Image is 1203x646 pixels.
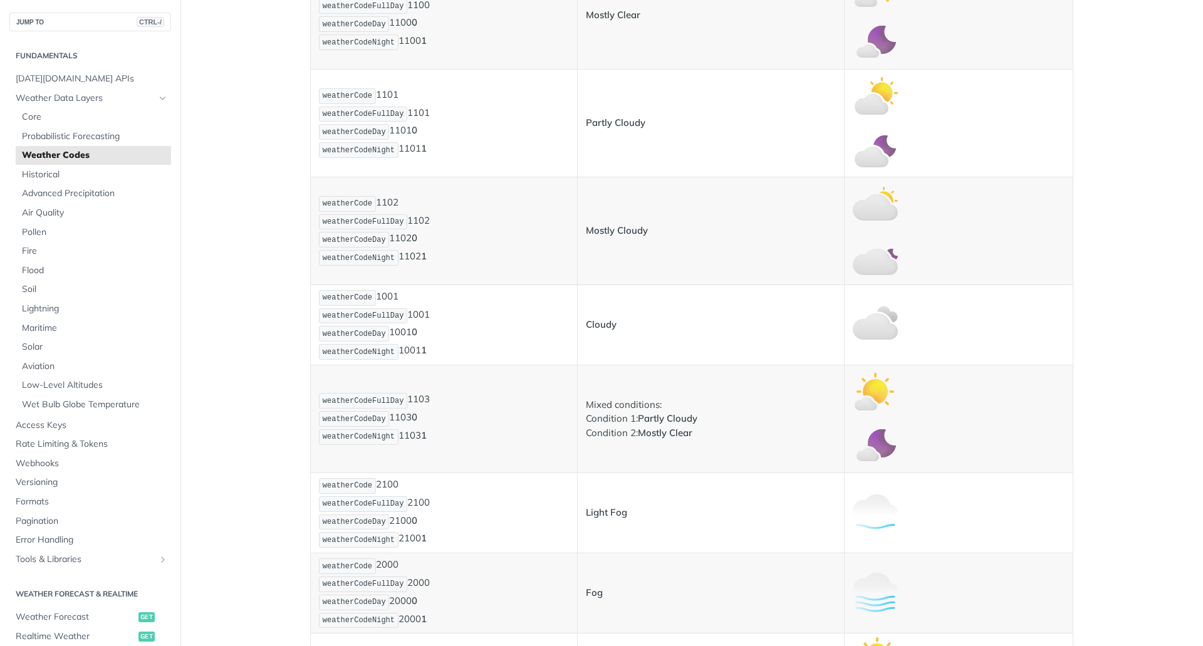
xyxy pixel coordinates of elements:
img: fog [853,571,898,616]
strong: Mostly Cloudy [586,224,648,236]
p: 1103 1103 1103 [319,392,569,445]
span: Pagination [16,515,168,528]
button: Show subpages for Tools & Libraries [158,555,168,565]
span: Error Handling [16,534,168,546]
strong: 0 [412,125,417,137]
span: Expand image [853,143,898,155]
span: Aviation [22,360,168,373]
span: Soil [22,283,168,296]
span: Solar [22,341,168,353]
span: weatherCodeNight [323,146,395,155]
span: weatherCodeFullDay [323,2,404,11]
span: weatherCodeNight [323,616,395,625]
span: Historical [22,169,168,181]
span: weatherCodeDay [323,415,386,424]
a: Aviation [16,357,171,376]
span: weatherCodeDay [323,598,386,607]
span: Webhooks [16,457,168,470]
strong: Partly Cloudy [638,412,697,424]
span: Expand image [853,318,898,330]
span: Flood [22,264,168,277]
p: 2000 2000 2000 2000 [319,557,569,629]
a: Air Quality [16,204,171,222]
span: Maritime [22,322,168,335]
span: weatherCode [323,562,372,571]
a: Advanced Precipitation [16,184,171,203]
strong: 1 [421,613,427,625]
a: Lightning [16,300,171,318]
p: Mixed conditions: Condition 1: Condition 2: [586,398,836,440]
span: get [138,632,155,642]
span: weatherCodeDay [323,236,386,244]
span: Wet Bulb Globe Temperature [22,399,168,411]
strong: Light Fog [586,506,627,518]
strong: Mostly Clear [586,9,640,21]
a: Realtime Weatherget [9,627,171,646]
span: weatherCode [323,293,372,302]
span: weatherCodeFullDay [323,217,404,226]
a: Weather Forecastget [9,608,171,627]
a: Rate Limiting & Tokens [9,435,171,454]
span: weatherCodeNight [323,348,395,357]
a: Maritime [16,319,171,338]
a: Weather Codes [16,146,171,165]
span: Advanced Precipitation [22,187,168,200]
strong: 0 [412,17,417,29]
span: Expand image [853,439,898,451]
a: Historical [16,165,171,184]
span: get [138,612,155,622]
a: Weather Data LayersHide subpages for Weather Data Layers [9,89,171,108]
a: Probabilistic Forecasting [16,127,171,146]
a: Pagination [9,512,171,531]
strong: 1 [421,143,427,155]
span: Expand image [853,251,898,263]
strong: 1 [421,429,427,441]
strong: 0 [412,595,417,607]
a: Formats [9,492,171,511]
strong: 0 [412,232,417,244]
strong: 1 [421,345,427,357]
button: Hide subpages for Weather Data Layers [158,93,168,103]
span: Low-Level Altitudes [22,379,168,392]
a: Pollen [16,223,171,242]
span: weatherCodeNight [323,254,395,263]
span: Access Keys [16,419,168,432]
span: Weather Forecast [16,611,135,623]
span: Pollen [22,226,168,239]
span: Rate Limiting & Tokens [16,438,168,451]
img: mostly_cloudy_day [853,181,898,226]
span: weatherCodeDay [323,20,386,29]
span: Expand image [853,197,898,209]
span: Tools & Libraries [16,553,155,566]
span: Lightning [22,303,168,315]
span: Expand image [853,36,898,48]
span: Expand image [853,586,898,598]
a: [DATE][DOMAIN_NAME] APIs [9,70,171,88]
img: partly_cloudy_night [853,128,898,173]
a: Low-Level Altitudes [16,376,171,395]
span: weatherCodeFullDay [323,499,404,508]
span: weatherCodeFullDay [323,311,404,320]
strong: 0 [412,514,417,526]
span: weatherCodeFullDay [323,110,404,118]
span: weatherCodeNight [323,432,395,441]
span: Weather Data Layers [16,92,155,105]
span: weatherCodeNight [323,536,395,544]
a: Solar [16,338,171,357]
a: Soil [16,280,171,299]
span: weatherCodeFullDay [323,397,404,405]
img: mostly_clear_night [853,424,898,469]
span: weatherCodeNight [323,38,395,47]
img: mostly_cloudy_night [853,236,898,281]
a: Access Keys [9,416,171,435]
h2: Fundamentals [9,50,171,61]
a: Fire [16,242,171,261]
a: Core [16,108,171,127]
span: Fire [22,245,168,258]
span: weatherCodeDay [323,518,386,526]
span: Expand image [853,89,898,101]
strong: 0 [412,412,417,424]
strong: Cloudy [586,318,617,330]
strong: Fog [586,586,603,598]
span: Formats [16,496,168,508]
